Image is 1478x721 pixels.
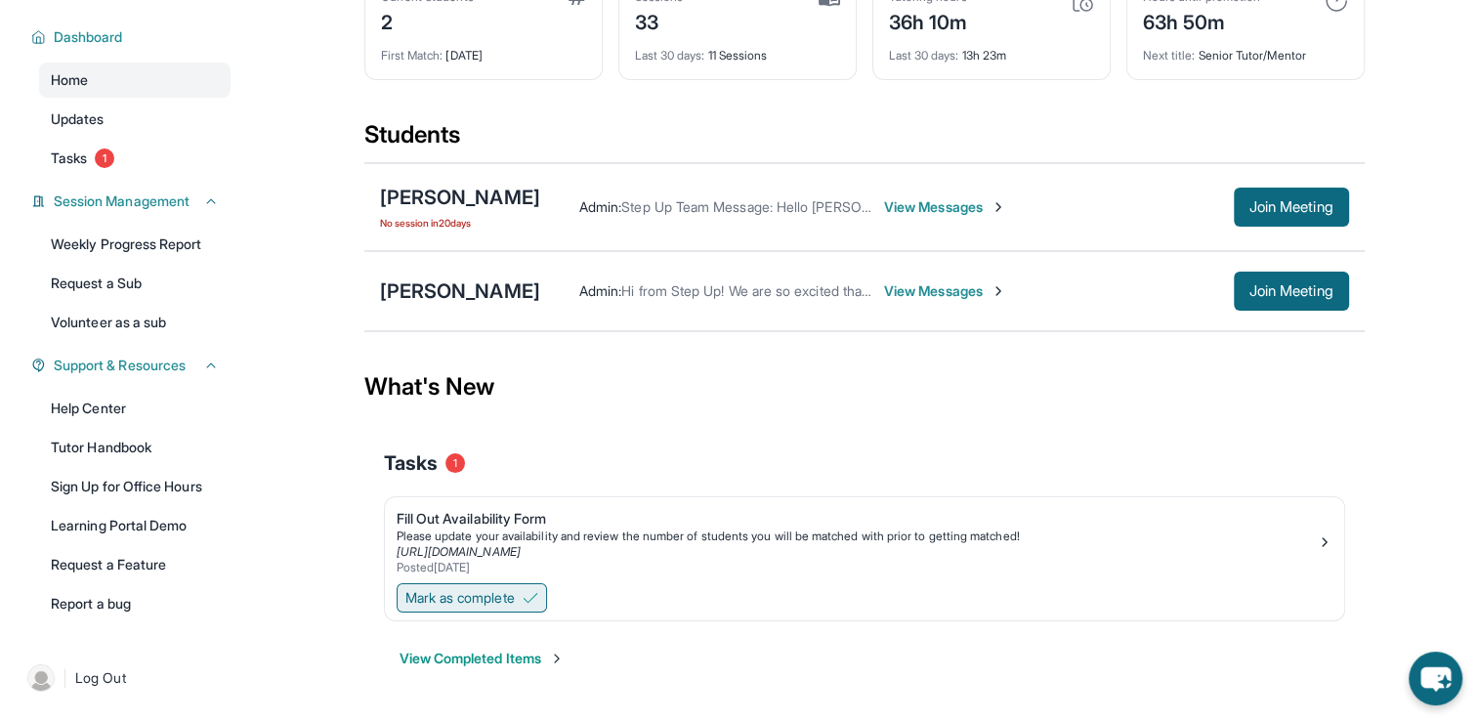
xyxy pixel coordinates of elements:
[46,191,219,211] button: Session Management
[1234,272,1349,311] button: Join Meeting
[364,344,1365,430] div: What's New
[39,391,231,426] a: Help Center
[39,227,231,262] a: Weekly Progress Report
[385,497,1344,579] a: Fill Out Availability FormPlease update your availability and review the number of students you w...
[46,27,219,47] button: Dashboard
[39,102,231,137] a: Updates
[400,649,565,668] button: View Completed Items
[63,666,67,690] span: |
[54,191,190,211] span: Session Management
[54,356,186,375] span: Support & Resources
[20,657,231,700] a: |Log Out
[889,36,1094,64] div: 13h 23m
[39,141,231,176] a: Tasks1
[1234,188,1349,227] button: Join Meeting
[51,70,88,90] span: Home
[51,109,105,129] span: Updates
[523,590,538,606] img: Mark as complete
[39,508,231,543] a: Learning Portal Demo
[579,198,621,215] span: Admin :
[1143,48,1196,63] span: Next title :
[635,48,705,63] span: Last 30 days :
[380,215,540,231] span: No session in 20 days
[380,277,540,305] div: [PERSON_NAME]
[635,36,840,64] div: 11 Sessions
[46,356,219,375] button: Support & Resources
[381,48,443,63] span: First Match :
[1409,652,1462,705] button: chat-button
[39,266,231,301] a: Request a Sub
[27,664,55,692] img: user-img
[95,148,114,168] span: 1
[380,184,540,211] div: [PERSON_NAME]
[39,305,231,340] a: Volunteer as a sub
[397,529,1317,544] div: Please update your availability and review the number of students you will be matched with prior ...
[405,588,515,608] span: Mark as complete
[991,283,1006,299] img: Chevron-Right
[889,48,959,63] span: Last 30 days :
[381,5,474,36] div: 2
[397,583,547,613] button: Mark as complete
[884,197,1006,217] span: View Messages
[1143,5,1260,36] div: 63h 50m
[54,27,123,47] span: Dashboard
[1249,201,1333,213] span: Join Meeting
[381,36,586,64] div: [DATE]
[991,199,1006,215] img: Chevron-Right
[384,449,438,477] span: Tasks
[397,560,1317,575] div: Posted [DATE]
[884,281,1006,301] span: View Messages
[39,586,231,621] a: Report a bug
[39,547,231,582] a: Request a Feature
[445,453,465,473] span: 1
[39,469,231,504] a: Sign Up for Office Hours
[397,544,521,559] a: [URL][DOMAIN_NAME]
[579,282,621,299] span: Admin :
[39,430,231,465] a: Tutor Handbook
[1249,285,1333,297] span: Join Meeting
[889,5,968,36] div: 36h 10m
[397,509,1317,529] div: Fill Out Availability Form
[51,148,87,168] span: Tasks
[1143,36,1348,64] div: Senior Tutor/Mentor
[364,119,1365,162] div: Students
[75,668,126,688] span: Log Out
[635,5,684,36] div: 33
[39,63,231,98] a: Home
